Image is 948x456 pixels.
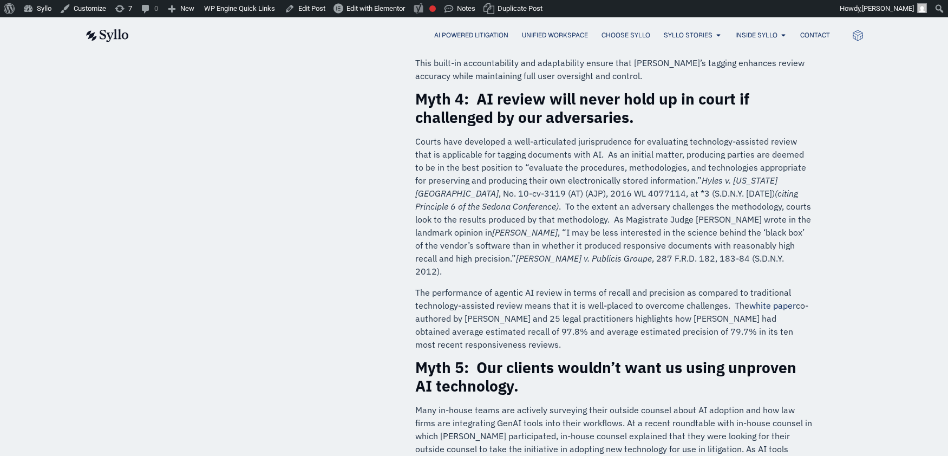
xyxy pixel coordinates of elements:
[151,30,830,41] div: Menu Toggle
[415,89,749,127] strong: Myth 4: AI review will never hold up in court if challenged by our adversaries.
[749,300,796,311] a: white paper
[415,56,812,82] p: This built-in accountability and adaptability ensure that [PERSON_NAME]’s tagging enhances review...
[800,30,830,40] a: Contact
[492,227,558,238] em: [PERSON_NAME]
[516,253,652,264] em: [PERSON_NAME] v. Publicis Groupe
[415,286,812,351] p: The performance of agentic AI review in terms of recall and precision as compared to traditional ...
[84,29,129,42] img: syllo
[346,4,405,12] span: Edit with Elementor
[415,357,796,396] strong: Myth 5: Our clients wouldn’t want us using unproven AI technology.
[862,4,914,12] span: [PERSON_NAME]
[602,30,650,40] a: Choose Syllo
[434,30,508,40] a: AI Powered Litigation
[735,30,777,40] a: Inside Syllo
[151,30,830,41] nav: Menu
[522,30,588,40] a: Unified Workspace
[664,30,712,40] a: Syllo Stories
[429,5,436,12] div: Focus keyphrase not set
[415,135,812,278] p: Courts have developed a well-articulated jurisprudence for evaluating technology-assisted review ...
